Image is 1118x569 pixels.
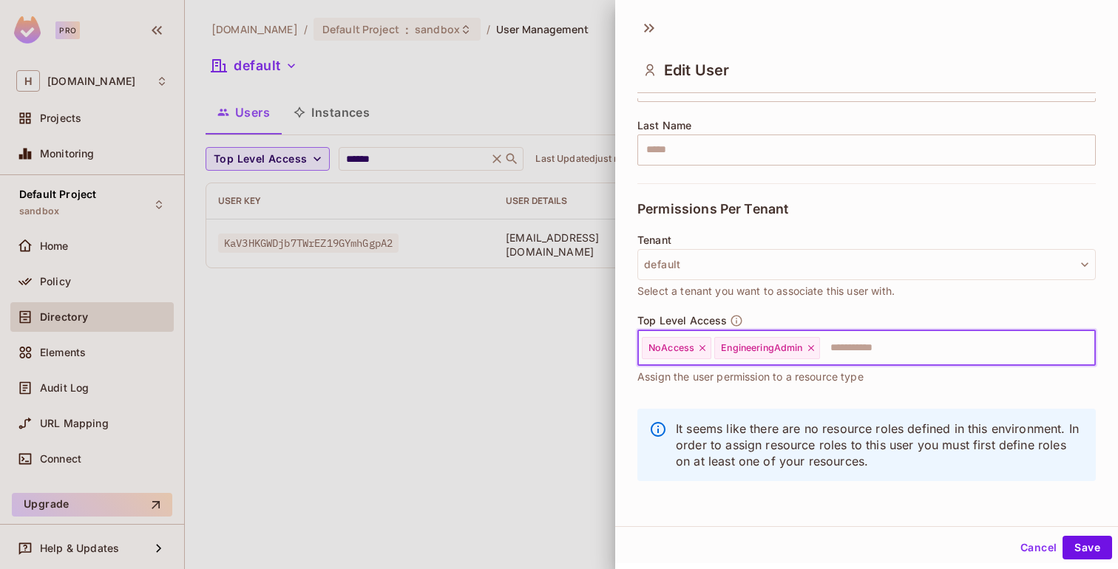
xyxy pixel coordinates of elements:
span: Tenant [637,234,671,246]
div: NoAccess [642,337,711,359]
span: Assign the user permission to a resource type [637,369,864,385]
span: EngineeringAdmin [721,342,802,354]
span: Last Name [637,120,691,132]
button: Open [1088,346,1091,349]
span: Select a tenant you want to associate this user with. [637,283,895,299]
span: Permissions Per Tenant [637,202,788,217]
div: EngineeringAdmin [714,337,819,359]
button: Save [1063,536,1112,559]
span: NoAccess [648,342,694,354]
span: Top Level Access [637,315,727,327]
p: It seems like there are no resource roles defined in this environment. In order to assign resourc... [676,420,1084,469]
button: default [637,249,1096,280]
button: Cancel [1014,536,1063,559]
span: Edit User [664,61,729,79]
